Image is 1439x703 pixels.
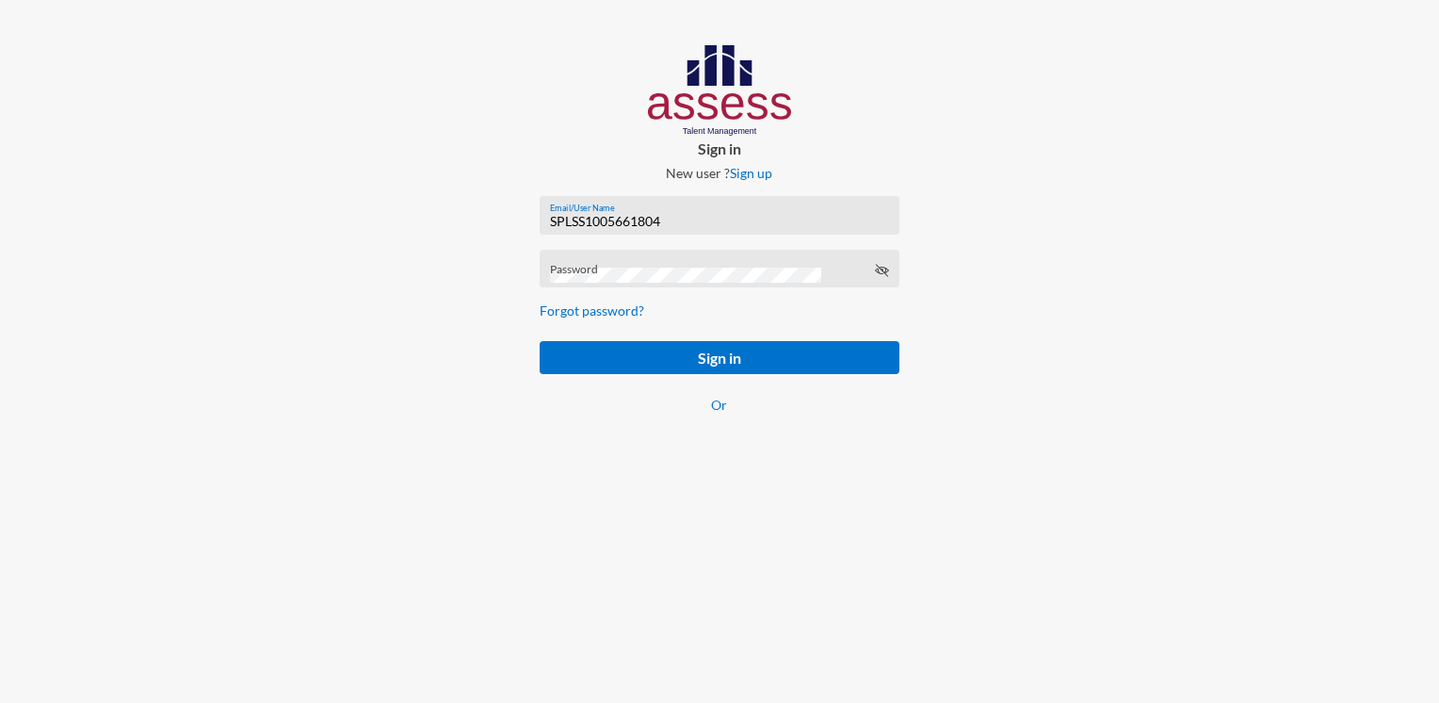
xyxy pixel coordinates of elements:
[648,45,792,136] img: AssessLogoo.svg
[730,165,772,181] a: Sign up
[540,302,644,319] a: Forgot password?
[525,165,914,181] p: New user ?
[540,397,898,413] p: Or
[550,214,889,229] input: Email/User Name
[540,341,898,374] button: Sign in
[525,139,914,157] p: Sign in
